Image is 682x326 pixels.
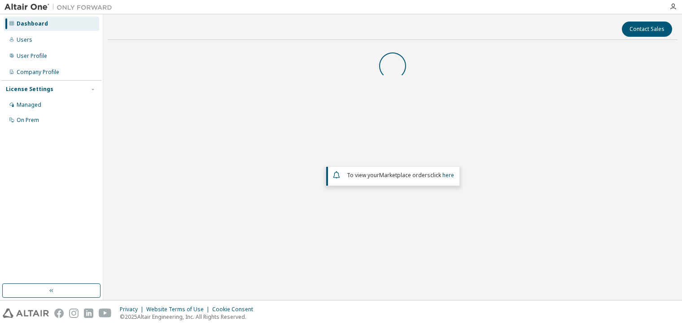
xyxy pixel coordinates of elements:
img: linkedin.svg [84,309,93,318]
div: Users [17,36,32,43]
div: Website Terms of Use [146,306,212,313]
div: License Settings [6,86,53,93]
img: Altair One [4,3,117,12]
span: To view your click [347,171,454,179]
p: © 2025 Altair Engineering, Inc. All Rights Reserved. [120,313,258,321]
img: instagram.svg [69,309,79,318]
div: Company Profile [17,69,59,76]
div: Privacy [120,306,146,313]
a: here [442,171,454,179]
div: On Prem [17,117,39,124]
img: youtube.svg [99,309,112,318]
button: Contact Sales [622,22,672,37]
div: Cookie Consent [212,306,258,313]
em: Marketplace orders [379,171,430,179]
img: altair_logo.svg [3,309,49,318]
div: Dashboard [17,20,48,27]
div: User Profile [17,52,47,60]
div: Managed [17,101,41,109]
img: facebook.svg [54,309,64,318]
